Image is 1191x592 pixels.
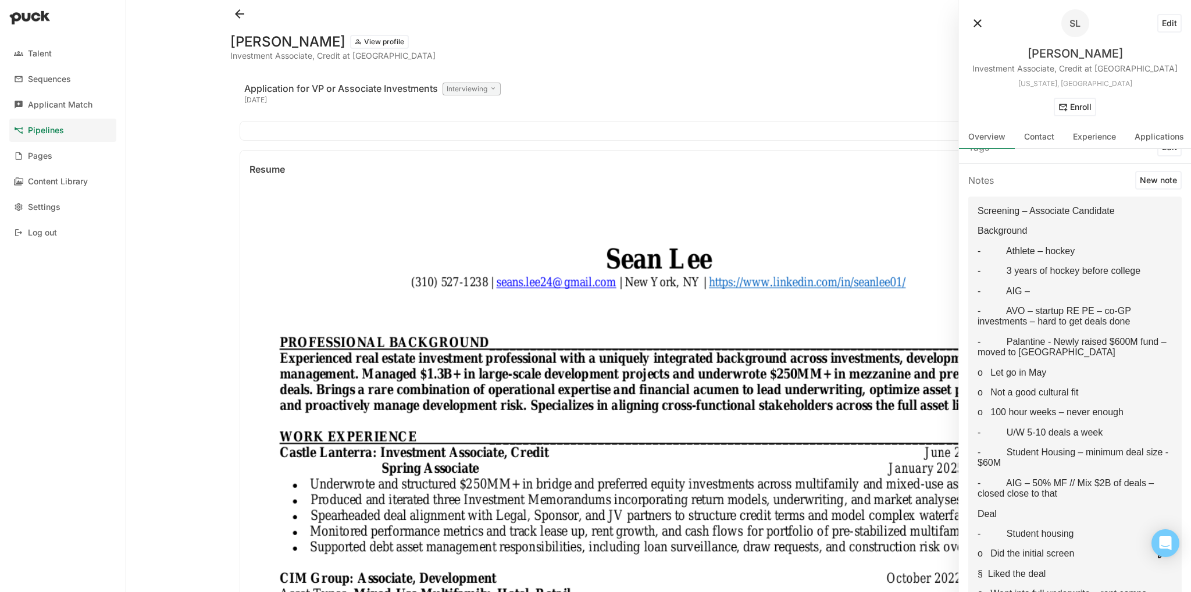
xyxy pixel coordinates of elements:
[978,306,1172,327] p: - AVO – startup RE PE – co-GP investments – hard to get deals done
[28,100,92,110] div: Applicant Match
[244,81,438,95] div: Application for VP or Associate Investments
[1054,98,1096,116] button: Enroll
[249,165,285,174] div: Resume
[1135,171,1182,190] button: New note
[230,51,436,60] div: Investment Associate, Credit at [GEOGRAPHIC_DATA]
[978,478,1172,500] p: - AIG – 50% MF // Mix $2B of deals – closed close to that
[443,83,501,95] div: Interviewing
[28,49,52,59] div: Talent
[978,447,1172,469] p: - Student Housing – minimum deal size - $60M
[978,387,1172,398] p: o Not a good cultural fit
[9,195,116,219] a: Settings
[28,151,52,161] div: Pages
[978,206,1172,216] p: Screening – Associate Candidate
[9,93,116,116] a: Applicant Match
[978,246,1172,256] p: - Athlete – hockey
[978,407,1172,418] p: o 100 hour weeks – never enough
[9,170,116,193] a: Content Library
[9,42,116,65] a: Talent
[1028,47,1123,60] div: [PERSON_NAME]
[1073,132,1116,142] div: Experience
[978,337,1172,358] p: - Palantine - Newly raised $600M fund – moved to [GEOGRAPHIC_DATA]
[978,368,1172,378] p: o Let go in May
[972,63,1178,74] div: Investment Associate, Credit at [GEOGRAPHIC_DATA]
[9,119,116,142] a: Pipelines
[978,509,1172,519] p: Deal
[978,529,1172,539] p: - Student housing
[1157,14,1182,33] button: Edit
[1135,132,1184,142] div: Applications
[9,67,116,91] a: Sequences
[978,548,1172,559] p: o Did the initial screen
[28,126,64,135] div: Pipelines
[350,35,409,49] button: View profile
[1151,529,1179,557] div: Open Intercom Messenger
[28,177,88,187] div: Content Library
[28,74,71,84] div: Sequences
[28,202,60,212] div: Settings
[968,173,994,187] div: Notes
[1069,19,1081,28] div: SL
[1018,77,1132,88] div: [US_STATE], [GEOGRAPHIC_DATA]
[1024,132,1054,142] div: Contact
[230,35,345,49] h1: [PERSON_NAME]
[978,266,1172,276] p: - 3 years of hockey before college
[978,286,1172,297] p: - AIG –
[28,228,57,238] div: Log out
[978,569,1172,579] p: § Liked the deal
[9,144,116,167] a: Pages
[244,95,501,105] div: [DATE]
[968,132,1005,142] div: Overview
[978,226,1172,236] p: Background
[978,427,1172,438] p: - U/W 5-10 deals a week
